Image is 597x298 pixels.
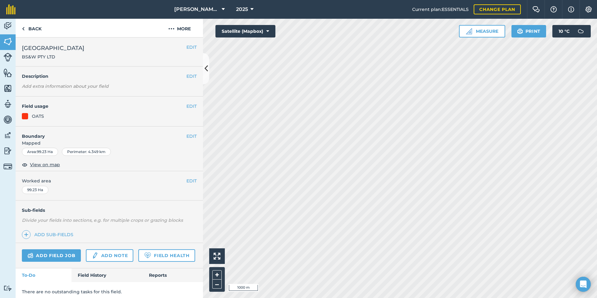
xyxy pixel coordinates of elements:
[215,25,275,37] button: Satellite (Mapbox)
[3,146,12,156] img: svg+xml;base64,PD94bWwgdmVyc2lvbj0iMS4wIiBlbmNvZGluZz0idXRmLTgiPz4KPCEtLSBHZW5lcmF0b3I6IEFkb2JlIE...
[22,186,48,194] div: 99.23 Ha
[22,83,109,89] em: Add extra information about your field
[16,127,186,140] h4: Boundary
[552,25,591,37] button: 10 °C
[22,73,197,80] h4: Description
[22,230,76,239] a: Add sub-fields
[27,252,33,259] img: svg+xml;base64,PD94bWwgdmVyc2lvbj0iMS4wIiBlbmNvZGluZz0idXRmLTgiPz4KPCEtLSBHZW5lcmF0b3I6IEFkb2JlIE...
[22,177,197,184] span: Worked area
[22,161,27,168] img: svg+xml;base64,PHN2ZyB4bWxucz0iaHR0cDovL3d3dy53My5vcmcvMjAwMC9zdmciIHdpZHRoPSIxOCIgaGVpZ2h0PSIyNC...
[3,21,12,31] img: svg+xml;base64,PD94bWwgdmVyc2lvbj0iMS4wIiBlbmNvZGluZz0idXRmLTgiPz4KPCEtLSBHZW5lcmF0b3I6IEFkb2JlIE...
[466,28,472,34] img: Ruler icon
[576,277,591,292] div: Open Intercom Messenger
[517,27,523,35] img: svg+xml;base64,PHN2ZyB4bWxucz0iaHR0cDovL3d3dy53My5vcmcvMjAwMC9zdmciIHdpZHRoPSIxOSIgaGVpZ2h0PSIyNC...
[22,288,197,295] p: There are no outstanding tasks for this field.
[412,6,469,13] span: Current plan : ESSENTIALS
[575,25,587,37] img: svg+xml;base64,PD94bWwgdmVyc2lvbj0iMS4wIiBlbmNvZGluZz0idXRmLTgiPz4KPCEtLSBHZW5lcmF0b3I6IEFkb2JlIE...
[186,73,197,80] button: EDIT
[214,253,220,260] img: Four arrows, one pointing top left, one top right, one bottom right and the last bottom left
[459,25,505,37] button: Measure
[550,6,557,12] img: A question mark icon
[16,207,203,214] h4: Sub-fields
[212,270,222,280] button: +
[3,53,12,62] img: svg+xml;base64,PD94bWwgdmVyc2lvbj0iMS4wIiBlbmNvZGluZz0idXRmLTgiPz4KPCEtLSBHZW5lcmF0b3I6IEFkb2JlIE...
[24,231,28,238] img: svg+xml;base64,PHN2ZyB4bWxucz0iaHR0cDovL3d3dy53My5vcmcvMjAwMC9zdmciIHdpZHRoPSIxNCIgaGVpZ2h0PSIyNC...
[212,280,222,289] button: –
[22,54,84,60] span: BS&W PTY LTD
[511,25,546,37] button: Print
[22,249,81,262] a: Add field job
[3,68,12,77] img: svg+xml;base64,PHN2ZyB4bWxucz0iaHR0cDovL3d3dy53My5vcmcvMjAwMC9zdmciIHdpZHRoPSI1NiIgaGVpZ2h0PSI2MC...
[585,6,592,12] img: A cog icon
[22,217,183,223] em: Divide your fields into sections, e.g. for multiple crops or grazing blocks
[532,6,540,12] img: Two speech bubbles overlapping with the left bubble in the forefront
[30,161,60,168] span: View on map
[91,252,98,259] img: svg+xml;base64,PD94bWwgdmVyc2lvbj0iMS4wIiBlbmNvZGluZz0idXRmLTgiPz4KPCEtLSBHZW5lcmF0b3I6IEFkb2JlIE...
[186,133,197,140] button: EDIT
[3,285,12,291] img: svg+xml;base64,PD94bWwgdmVyc2lvbj0iMS4wIiBlbmNvZGluZz0idXRmLTgiPz4KPCEtLSBHZW5lcmF0b3I6IEFkb2JlIE...
[32,113,44,120] div: OATS
[22,103,186,110] h4: Field usage
[3,37,12,46] img: svg+xml;base64,PHN2ZyB4bWxucz0iaHR0cDovL3d3dy53My5vcmcvMjAwMC9zdmciIHdpZHRoPSI1NiIgaGVpZ2h0PSI2MC...
[16,268,72,282] a: To-Do
[86,249,133,262] a: Add note
[138,249,195,262] a: Field Health
[62,148,111,156] div: Perimeter : 4.349 km
[72,268,142,282] a: Field History
[22,161,60,168] button: View on map
[559,25,570,37] span: 10 ° C
[3,84,12,93] img: svg+xml;base64,PHN2ZyB4bWxucz0iaHR0cDovL3d3dy53My5vcmcvMjAwMC9zdmciIHdpZHRoPSI1NiIgaGVpZ2h0PSI2MC...
[143,268,203,282] a: Reports
[168,25,175,32] img: svg+xml;base64,PHN2ZyB4bWxucz0iaHR0cDovL3d3dy53My5vcmcvMjAwMC9zdmciIHdpZHRoPSIyMCIgaGVpZ2h0PSIyNC...
[3,115,12,124] img: svg+xml;base64,PD94bWwgdmVyc2lvbj0iMS4wIiBlbmNvZGluZz0idXRmLTgiPz4KPCEtLSBHZW5lcmF0b3I6IEFkb2JlIE...
[174,6,219,13] span: [PERSON_NAME] ASAHI PADDOCKS
[186,177,197,184] button: EDIT
[156,19,203,37] button: More
[474,4,521,14] a: Change plan
[3,99,12,109] img: svg+xml;base64,PD94bWwgdmVyc2lvbj0iMS4wIiBlbmNvZGluZz0idXRmLTgiPz4KPCEtLSBHZW5lcmF0b3I6IEFkb2JlIE...
[6,4,16,14] img: fieldmargin Logo
[236,6,248,13] span: 2025
[22,25,25,32] img: svg+xml;base64,PHN2ZyB4bWxucz0iaHR0cDovL3d3dy53My5vcmcvMjAwMC9zdmciIHdpZHRoPSI5IiBoZWlnaHQ9IjI0Ii...
[186,44,197,51] button: EDIT
[22,148,58,156] div: Area : 99.23 Ha
[3,162,12,171] img: svg+xml;base64,PD94bWwgdmVyc2lvbj0iMS4wIiBlbmNvZGluZz0idXRmLTgiPz4KPCEtLSBHZW5lcmF0b3I6IEFkb2JlIE...
[16,19,48,37] a: Back
[186,103,197,110] button: EDIT
[16,140,203,147] span: Mapped
[568,6,574,13] img: svg+xml;base64,PHN2ZyB4bWxucz0iaHR0cDovL3d3dy53My5vcmcvMjAwMC9zdmciIHdpZHRoPSIxNyIgaGVpZ2h0PSIxNy...
[3,131,12,140] img: svg+xml;base64,PD94bWwgdmVyc2lvbj0iMS4wIiBlbmNvZGluZz0idXRmLTgiPz4KPCEtLSBHZW5lcmF0b3I6IEFkb2JlIE...
[22,44,84,52] span: [GEOGRAPHIC_DATA]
